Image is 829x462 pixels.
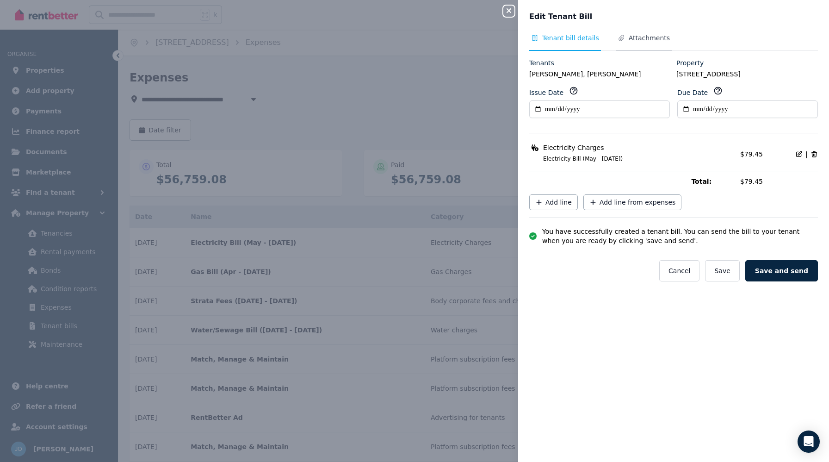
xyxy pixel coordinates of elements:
button: Save [705,260,739,281]
button: Add line [529,194,578,210]
span: Total: [691,177,735,186]
span: Electricity Charges [543,143,604,152]
span: $79.45 [740,150,763,158]
button: Save and send [745,260,818,281]
span: Add line from expenses [600,198,676,207]
span: Electricity Bill (May - [DATE]) [532,155,735,162]
span: Tenant bill details [542,33,599,43]
span: Add line [545,198,572,207]
label: Property [676,58,704,68]
button: Cancel [659,260,699,281]
label: Issue Date [529,88,563,97]
span: Attachments [629,33,670,43]
span: | [805,150,808,159]
span: $79.45 [740,177,818,186]
label: Tenants [529,58,554,68]
legend: [PERSON_NAME], [PERSON_NAME] [529,69,671,79]
span: You have successfully created a tenant bill. You can send the bill to your tenant when you are re... [542,227,818,245]
span: Edit Tenant Bill [529,11,592,22]
nav: Tabs [529,33,818,51]
button: Add line from expenses [583,194,682,210]
div: Open Intercom Messenger [798,431,820,453]
legend: [STREET_ADDRESS] [676,69,818,79]
label: Due Date [677,88,708,97]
